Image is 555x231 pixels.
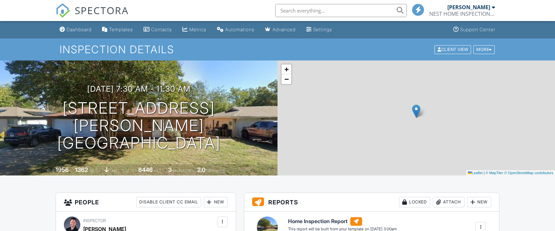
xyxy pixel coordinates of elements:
span: Built [47,168,55,173]
img: The Best Home Inspection Software - Spectora [56,3,70,18]
div: Automations [225,27,254,32]
div: Templates [109,27,133,32]
input: Search everything... [275,4,407,17]
a: Settings [304,24,335,36]
span: − [284,75,289,83]
a: Support Center [451,24,498,36]
a: Dashboard [57,24,94,36]
div: 3 [168,166,172,173]
div: Advanced [273,27,296,32]
a: Advanced [262,24,298,36]
h3: Reports [244,193,499,212]
div: 1362 [75,166,88,173]
span: slab [110,168,117,173]
span: SPECTORA [75,3,129,17]
a: Zoom out [281,74,291,84]
a: Automations (Basic) [214,24,257,36]
a: Client View [434,47,473,52]
h6: Home Inspection Report [288,217,397,226]
div: Dashboard [66,27,92,32]
div: Metrics [189,27,206,32]
img: Marker [412,104,420,118]
a: Templates [99,24,136,36]
a: SPECTORA [56,9,129,23]
div: Client View [435,45,471,54]
h1: Inspection Details [60,44,495,55]
h1: [STREET_ADDRESS][PERSON_NAME] [GEOGRAPHIC_DATA] [11,100,267,151]
div: Settings [313,27,332,32]
div: Contacts [151,27,172,32]
div: New [204,197,228,207]
span: Inspector [83,218,106,223]
a: Contacts [141,24,174,36]
span: bathrooms [206,168,225,173]
a: Leaflet [468,171,483,175]
div: 2.0 [197,166,205,173]
a: © OpenStreetMap contributors [504,171,553,175]
span: Lot Size [123,168,137,173]
a: © MapTiler [486,171,503,175]
div: More [473,45,495,54]
div: 8446 [138,166,153,173]
div: NEST HOME INSPECTIONS, LLC [429,11,495,17]
div: [PERSON_NAME] [447,4,490,11]
h3: [DATE] 7:30 am - 11:30 am [87,84,191,93]
div: Attach [433,197,464,207]
div: New [467,197,491,207]
span: sq.ft. [154,168,162,173]
div: 1956 [56,166,69,173]
div: Locked [399,197,430,207]
span: bedrooms [173,168,191,173]
span: | [484,171,485,175]
a: Metrics [180,24,209,36]
div: Support Center [460,27,495,32]
h3: People [56,193,236,212]
span: sq. ft. [89,168,98,173]
span: + [284,65,289,73]
div: Disable Client CC Email [136,197,201,207]
a: Zoom in [281,64,291,74]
